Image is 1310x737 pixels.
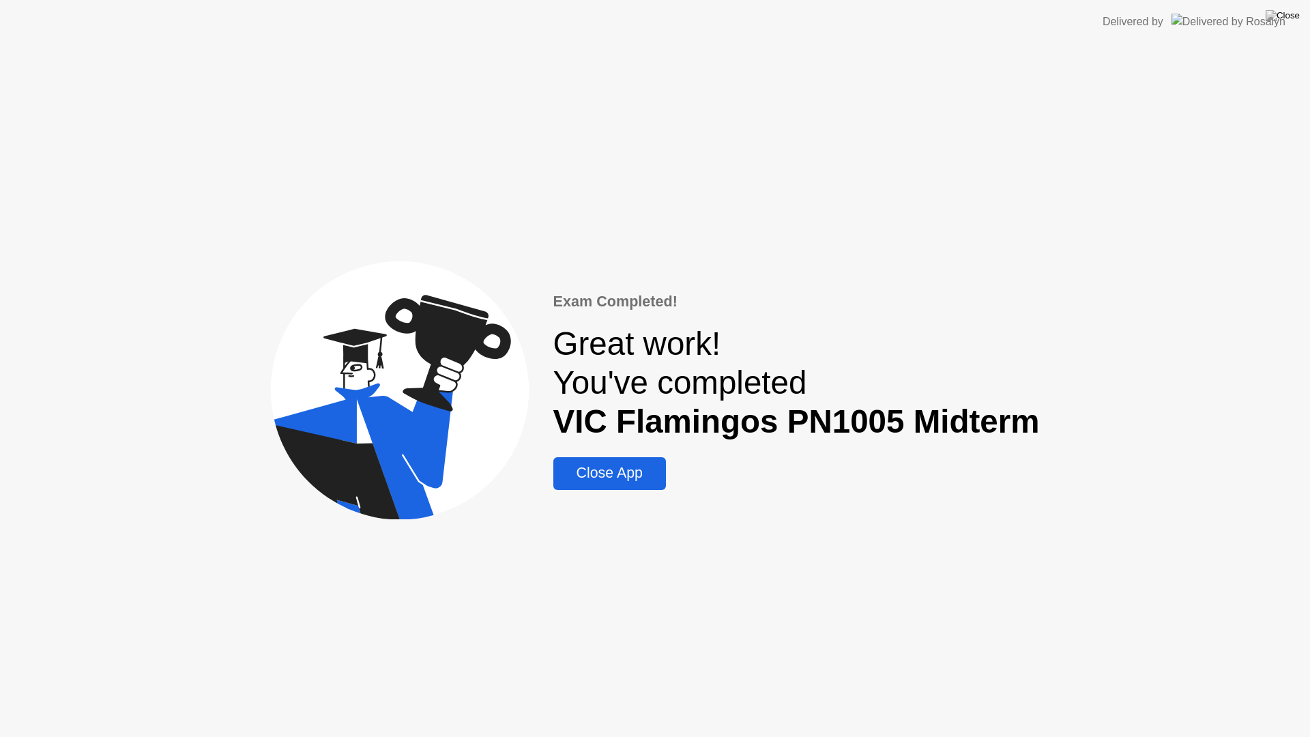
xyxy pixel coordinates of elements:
button: Close App [553,457,666,490]
div: Delivered by [1103,14,1163,30]
div: Exam Completed! [553,291,1040,313]
img: Delivered by Rosalyn [1171,14,1285,29]
b: VIC Flamingos PN1005 Midterm [553,403,1040,439]
div: Great work! You've completed [553,324,1040,441]
img: Close [1266,10,1300,21]
div: Close App [557,465,662,482]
